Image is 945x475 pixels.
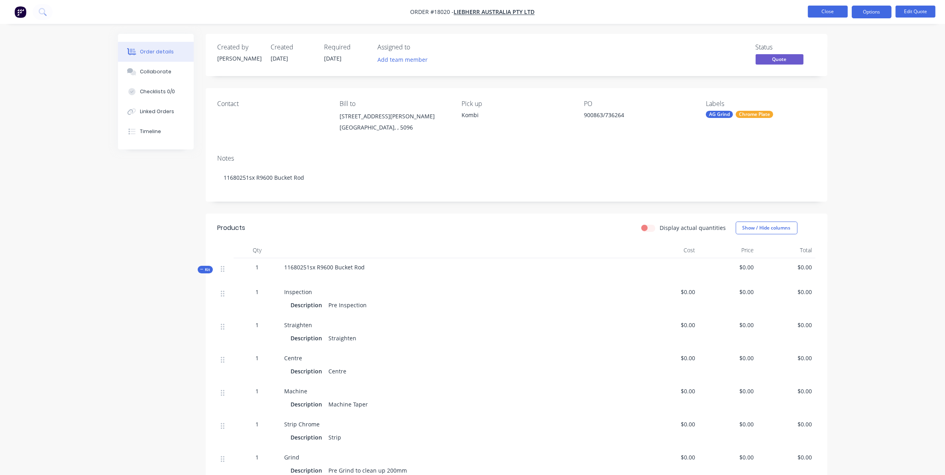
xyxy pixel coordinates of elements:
span: Straighten [285,321,312,329]
div: [PERSON_NAME] [218,54,261,63]
button: Add team member [378,54,432,65]
button: Collaborate [118,62,194,82]
span: Machine [285,387,308,395]
div: Contact [218,100,327,108]
span: $0.00 [701,387,754,395]
div: Cost [640,242,699,258]
button: Close [808,6,848,18]
div: Description [291,398,326,410]
span: Inspection [285,288,312,296]
label: Display actual quantities [660,224,726,232]
span: $0.00 [701,453,754,461]
button: Show / Hide columns [736,222,798,234]
span: $0.00 [701,263,754,271]
span: [DATE] [271,55,289,62]
span: $0.00 [643,420,695,428]
button: Add team member [373,54,432,65]
span: $0.00 [701,420,754,428]
span: $0.00 [701,354,754,362]
span: Grind [285,453,300,461]
span: Quote [756,54,804,64]
div: Order details [140,48,174,55]
span: $0.00 [760,420,812,428]
div: Description [291,332,326,344]
div: Total [757,242,815,258]
div: Bill to [340,100,449,108]
button: Edit Quote [896,6,935,18]
div: Centre [326,365,350,377]
span: 11680251sx R9600 Bucket Rod [285,263,365,271]
span: 1 [256,288,259,296]
div: Checklists 0/0 [140,88,175,95]
span: Strip Chrome [285,420,320,428]
span: $0.00 [760,263,812,271]
span: 1 [256,387,259,395]
div: Pre Inspection [326,299,370,311]
span: $0.00 [643,354,695,362]
div: Kit [198,266,213,273]
div: Linked Orders [140,108,174,115]
button: Checklists 0/0 [118,82,194,102]
span: $0.00 [643,387,695,395]
div: Assigned to [378,43,458,51]
span: $0.00 [643,321,695,329]
div: Collaborate [140,68,171,75]
div: Notes [218,155,815,162]
span: $0.00 [643,453,695,461]
button: Order details [118,42,194,62]
span: [DATE] [324,55,342,62]
button: Timeline [118,122,194,141]
span: $0.00 [701,288,754,296]
div: Description [291,365,326,377]
button: Linked Orders [118,102,194,122]
a: Liebherr Australia Pty Ltd [454,8,535,16]
div: Description [291,299,326,311]
span: 1 [256,263,259,271]
img: Factory [14,6,26,18]
span: $0.00 [643,288,695,296]
span: $0.00 [760,321,812,329]
div: AG Grind [706,111,733,118]
div: Timeline [140,128,161,135]
span: $0.00 [701,321,754,329]
div: Straighten [326,332,360,344]
div: Status [756,43,815,51]
div: [GEOGRAPHIC_DATA], , 5096 [340,122,449,133]
span: Kit [200,267,210,273]
span: $0.00 [760,354,812,362]
div: Description [291,432,326,443]
span: 1 [256,321,259,329]
div: Required [324,43,368,51]
div: Chrome Plate [736,111,773,118]
div: [STREET_ADDRESS][PERSON_NAME] [340,111,449,122]
span: $0.00 [760,453,812,461]
div: Pick up [462,100,571,108]
div: Price [698,242,757,258]
span: $0.00 [760,288,812,296]
button: Options [852,6,892,18]
span: $0.00 [760,387,812,395]
span: 1 [256,354,259,362]
div: Products [218,223,246,233]
span: Order #18020 - [411,8,454,16]
div: [STREET_ADDRESS][PERSON_NAME][GEOGRAPHIC_DATA], , 5096 [340,111,449,136]
div: Machine Taper [326,398,371,410]
div: Qty [234,242,281,258]
span: Centre [285,354,303,362]
span: 1 [256,420,259,428]
div: 900863/736264 [584,111,684,122]
div: Kombi [462,111,571,119]
button: Quote [756,54,804,66]
div: 11680251sx R9600 Bucket Rod [218,165,815,190]
span: 1 [256,453,259,461]
div: PO [584,100,693,108]
div: Created by [218,43,261,51]
div: Labels [706,100,815,108]
div: Strip [326,432,345,443]
div: Created [271,43,315,51]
